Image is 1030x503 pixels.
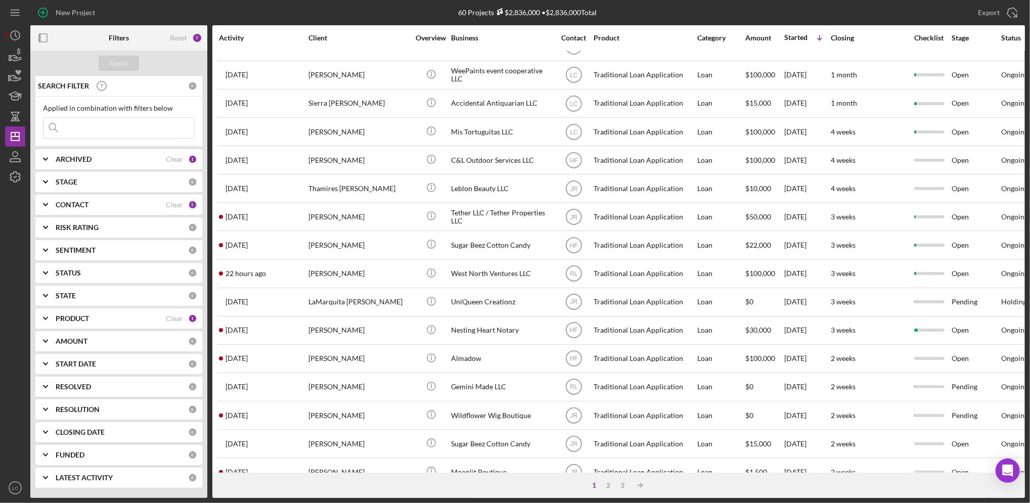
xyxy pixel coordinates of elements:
div: 0 [188,359,197,369]
text: JR [570,213,577,220]
div: LaMarquita [PERSON_NAME] [308,289,410,315]
div: 0 [188,177,197,187]
time: 2025-08-22 22:10 [226,71,248,79]
div: 0 [188,382,197,391]
div: Traditional Loan Application [594,459,695,485]
text: HF [570,355,578,362]
time: 2 weeks [831,411,856,420]
div: [PERSON_NAME] [308,402,410,429]
div: [PERSON_NAME] [308,459,410,485]
div: Mis Tortuguitas LLC [451,118,552,145]
time: 3 weeks [831,241,856,249]
div: Loan [697,289,744,315]
div: Ongoing [1001,354,1028,362]
div: [DATE] [784,62,830,88]
button: Apply [99,56,139,71]
div: [DATE] [784,260,830,287]
div: [DATE] [784,232,830,258]
span: $15,000 [745,439,771,448]
div: Open [952,260,1000,287]
div: Open [952,147,1000,173]
div: [DATE] [784,203,830,230]
time: 1 month [831,99,857,107]
div: Clear [166,155,183,163]
div: Loan [697,203,744,230]
div: Pending [952,402,1000,429]
div: Traditional Loan Application [594,345,695,372]
div: Contact [555,34,593,42]
div: Tether LLC / Tether Properties LLC [451,203,552,230]
b: CONTACT [56,201,88,209]
span: $0 [745,382,753,391]
div: Started [784,33,808,41]
div: Loan [697,90,744,117]
div: [PERSON_NAME] [308,374,410,400]
div: [DATE] [784,175,830,202]
time: 2025-08-14 21:06 [226,213,248,221]
div: 0 [188,246,197,255]
span: $10,000 [745,184,771,193]
time: 1 month [831,70,857,79]
div: West North Ventures LLC [451,260,552,287]
text: HF [570,327,578,334]
div: Apply [110,56,128,71]
time: 2025-08-18 15:33 [226,156,248,164]
text: JR [570,469,577,476]
div: Checklist [908,34,951,42]
div: [PERSON_NAME] [308,317,410,344]
div: Loan [697,374,744,400]
div: Sugar Beez Cotton Candy [451,232,552,258]
div: Pending [952,374,1000,400]
time: 2 weeks [831,382,856,391]
div: 0 [188,268,197,278]
span: $0 [745,297,753,306]
b: FUNDED [56,451,84,459]
div: Open [952,90,1000,117]
span: $50,000 [745,212,771,221]
div: [DATE] [784,459,830,485]
div: Open Intercom Messenger [996,459,1020,483]
b: STAGE [56,178,77,186]
time: 2025-08-26 15:30 [226,128,248,136]
div: Stage [952,34,1000,42]
div: Wildflower Wig Boutique [451,402,552,429]
time: 2 weeks [831,439,856,448]
div: C&L Outdoor Services LLC [451,147,552,173]
div: [DATE] [784,374,830,400]
div: Traditional Loan Application [594,260,695,287]
div: Closing [831,34,907,42]
button: Export [968,3,1025,23]
span: $0 [745,411,753,420]
div: 1 [188,314,197,323]
div: 0 [188,450,197,460]
b: AMOUNT [56,337,87,345]
div: WeePaints event cooperative LLC [451,62,552,88]
div: Traditional Loan Application [594,317,695,344]
div: 7 [192,33,202,43]
time: 3 weeks [831,326,856,334]
time: 2025-08-12 21:00 [226,298,248,306]
div: Ongoing [1001,71,1028,79]
div: Sugar Beez Cotton Candy [451,430,552,457]
div: Ongoing [1001,440,1028,448]
div: Nesting Heart Notary [451,317,552,344]
div: Activity [219,34,307,42]
div: Loan [697,430,744,457]
time: 2025-08-29 02:24 [226,354,248,362]
b: Filters [109,34,129,42]
b: LATEST ACTIVITY [56,474,113,482]
div: Traditional Loan Application [594,232,695,258]
div: Category [697,34,744,42]
span: $100,000 [745,70,775,79]
div: 0 [188,291,197,300]
div: 2 [602,481,616,489]
div: Loan [697,118,744,145]
div: Ongoing [1001,128,1028,136]
div: Loan [697,260,744,287]
div: Thamires [PERSON_NAME] [308,175,410,202]
span: $22,000 [745,241,771,249]
div: [DATE] [784,90,830,117]
div: [DATE] [784,118,830,145]
time: 2025-08-15 21:09 [226,185,248,193]
div: 3 [616,481,630,489]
